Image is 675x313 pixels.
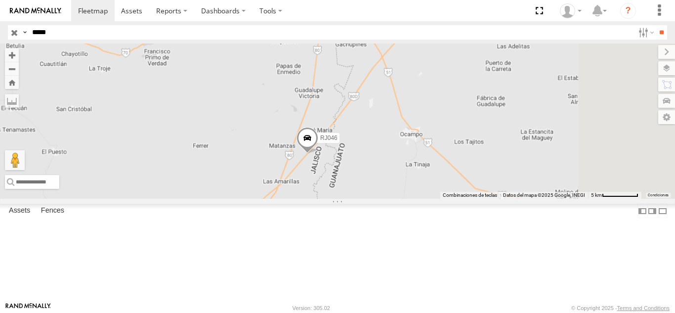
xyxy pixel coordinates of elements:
div: Version: 305.02 [293,305,330,311]
label: Fences [36,204,69,218]
a: Condiciones [648,193,669,197]
label: Measure [5,94,19,108]
label: Assets [4,204,35,218]
span: Datos del mapa ©2025 Google, INEGI [503,192,585,198]
label: Dock Summary Table to the Right [647,204,657,218]
button: Combinaciones de teclas [443,192,497,199]
div: © Copyright 2025 - [571,305,670,311]
label: Hide Summary Table [658,204,668,218]
i: ? [620,3,636,19]
label: Search Query [21,25,29,40]
label: Search Filter Options [634,25,656,40]
span: 5 km [591,192,602,198]
a: Terms and Conditions [617,305,670,311]
img: rand-logo.svg [10,7,61,14]
button: Arrastra el hombrecito naranja al mapa para abrir Street View [5,150,25,170]
label: Dock Summary Table to the Left [637,204,647,218]
div: Taylete Medina [556,3,585,18]
button: Zoom out [5,62,19,76]
span: RJ046 [320,134,337,141]
button: Zoom in [5,48,19,62]
label: Map Settings [658,110,675,124]
button: Zoom Home [5,76,19,89]
a: Visit our Website [5,303,51,313]
button: Escala del mapa: 5 km por 70 píxeles [588,192,641,199]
